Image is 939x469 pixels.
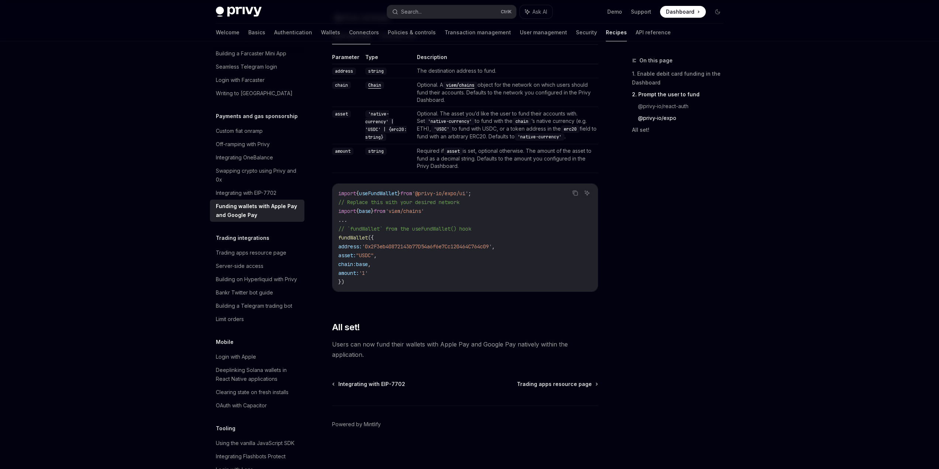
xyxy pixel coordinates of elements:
a: Dashboard [660,6,706,18]
div: OAuth with Capacitor [216,401,267,410]
button: Copy the contents from the code block [570,188,580,198]
a: Welcome [216,24,239,41]
th: Type [362,54,414,64]
span: Trading apps resource page [517,380,592,388]
div: Bankr Twitter bot guide [216,288,273,297]
code: 'USDC' [431,125,452,133]
span: base [356,261,368,268]
a: Writing to [GEOGRAPHIC_DATA] [210,87,304,100]
code: erc20 [561,125,580,133]
span: import [338,208,356,214]
a: OAuth with Capacitor [210,399,304,412]
a: Security [576,24,597,41]
a: Off-ramping with Privy [210,138,304,151]
a: 2. Prompt the user to fund [632,89,729,100]
a: Chain [365,82,384,88]
code: asset [444,148,463,155]
div: Seamless Telegram login [216,62,277,71]
a: Integrating Flashbots Protect [210,450,304,463]
span: fundWallet [338,234,368,241]
span: from [400,190,412,197]
span: "USDC" [356,252,374,259]
span: address: [338,243,362,250]
button: Toggle dark mode [712,6,724,18]
span: '1' [359,270,368,276]
a: Powered by Mintlify [332,421,381,428]
a: Support [631,8,651,15]
span: Integrating with EIP-7702 [338,380,405,388]
th: Parameter [332,54,362,64]
a: Policies & controls [388,24,436,41]
span: chain: [338,261,356,268]
span: '@privy-io/expo/ui' [412,190,468,197]
code: Chain [365,82,384,89]
a: Limit orders [210,313,304,326]
td: Required if is set, optional otherwise. The amount of the asset to fund as a decimal string. Defa... [414,144,598,173]
td: The destination address to fund. [414,64,598,78]
span: All set! [332,321,360,333]
td: Optional. The asset you’d like the user to fund their accounts with. Set to fund with the ’s nati... [414,107,598,144]
button: Search...CtrlK [387,5,516,18]
span: // `fundWallet` from the useFundWallet() hook [338,225,471,232]
a: Bankr Twitter bot guide [210,286,304,299]
a: 1. Enable debit card funding in the Dashboard [632,68,729,89]
div: Login with Farcaster [216,76,265,85]
div: Building on Hyperliquid with Privy [216,275,297,284]
td: Optional. A object for the network on which users should fund their accounts. Defaults to the net... [414,78,598,107]
div: Custom fiat onramp [216,127,263,135]
a: Basics [248,24,265,41]
span: 'viem/chains' [386,208,424,214]
a: @privy-io/expo [638,112,729,124]
a: Funding wallets with Apple Pay and Google Pay [210,200,304,222]
a: Demo [607,8,622,15]
div: Integrating with EIP-7702 [216,189,276,197]
a: Transaction management [445,24,511,41]
h5: Payments and gas sponsorship [216,112,298,121]
a: Clearing state on fresh installs [210,386,304,399]
span: '0x2F3eb40872143b77D54a6f6e7Cc120464C764c09' [362,243,492,250]
div: Funding wallets with Apple Pay and Google Pay [216,202,300,220]
code: string [365,148,387,155]
a: Building a Telegram trading bot [210,299,304,313]
div: Server-side access [216,262,263,270]
code: string [365,68,387,75]
a: Trading apps resource page [210,246,304,259]
div: Off-ramping with Privy [216,140,270,149]
code: 'native-currency' [425,118,475,125]
span: { [356,190,359,197]
h5: Mobile [216,338,234,346]
span: } [371,208,374,214]
span: amount: [338,270,359,276]
div: Deeplinking Solana wallets in React Native applications [216,366,300,383]
a: Server-side access [210,259,304,273]
a: All set! [632,124,729,136]
h5: Tooling [216,424,235,433]
div: Integrating OneBalance [216,153,273,162]
a: Trading apps resource page [517,380,597,388]
a: Custom fiat onramp [210,124,304,138]
img: dark logo [216,7,262,17]
a: Authentication [274,24,312,41]
button: Ask AI [520,5,552,18]
span: On this page [639,56,673,65]
a: Login with Farcaster [210,73,304,87]
th: Description [414,54,598,64]
span: } [397,190,400,197]
span: ; [468,190,471,197]
code: viem/chains [443,82,477,89]
div: Login with Apple [216,352,256,361]
span: ... [338,217,347,223]
a: Integrating with EIP-7702 [210,186,304,200]
code: 'native-currency' [515,133,565,141]
span: // Replace this with your desired network [338,199,459,206]
div: Integrating Flashbots Protect [216,452,286,461]
span: Ask AI [532,8,547,15]
a: Recipes [606,24,627,41]
code: asset [332,110,351,118]
span: Users can now fund their wallets with Apple Pay and Google Pay natively within the application. [332,339,598,360]
code: address [332,68,356,75]
div: Limit orders [216,315,244,324]
div: Writing to [GEOGRAPHIC_DATA] [216,89,293,98]
a: Integrating OneBalance [210,151,304,164]
span: Ctrl K [501,9,512,15]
